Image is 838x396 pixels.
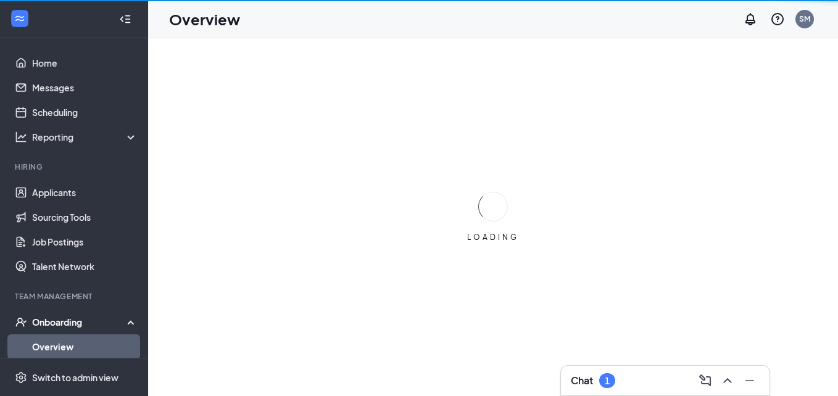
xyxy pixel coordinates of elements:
div: SM [799,14,810,24]
svg: ChevronUp [720,373,735,388]
div: Onboarding [32,316,127,328]
button: ChevronUp [718,371,737,390]
button: Minimize [740,371,760,390]
div: Team Management [15,291,135,302]
h3: Chat [571,374,593,387]
a: Applicants [32,180,138,205]
svg: QuestionInfo [770,12,785,27]
button: ComposeMessage [695,371,715,390]
div: LOADING [462,232,524,242]
a: Overview [32,334,138,359]
a: Messages [32,75,138,100]
svg: Analysis [15,131,27,143]
a: Scheduling [32,100,138,125]
svg: Minimize [742,373,757,388]
a: Talent Network [32,254,138,279]
svg: UserCheck [15,316,27,328]
svg: Settings [15,371,27,384]
div: Reporting [32,131,138,143]
svg: WorkstreamLogo [14,12,26,25]
svg: Notifications [743,12,758,27]
svg: Collapse [119,13,131,25]
a: Job Postings [32,229,138,254]
h1: Overview [169,9,240,30]
a: Home [32,51,138,75]
div: 1 [605,376,610,386]
a: Sourcing Tools [32,205,138,229]
div: Hiring [15,162,135,172]
div: Switch to admin view [32,371,118,384]
svg: ComposeMessage [698,373,713,388]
